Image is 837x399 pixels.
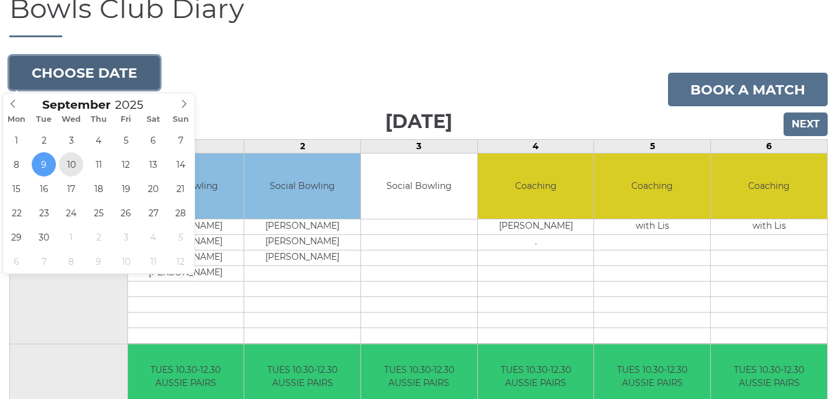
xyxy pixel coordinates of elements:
[32,177,56,201] span: September 16, 2025
[140,116,167,124] span: Sat
[111,98,159,112] input: Scroll to increment
[168,177,193,201] span: September 21, 2025
[244,234,360,250] td: [PERSON_NAME]
[168,249,193,273] span: October 12, 2025
[478,219,594,234] td: [PERSON_NAME]
[112,116,140,124] span: Fri
[168,201,193,225] span: September 28, 2025
[141,152,165,177] span: September 13, 2025
[244,250,360,265] td: [PERSON_NAME]
[4,152,29,177] span: September 8, 2025
[114,177,138,201] span: September 19, 2025
[244,219,360,234] td: [PERSON_NAME]
[58,116,85,124] span: Wed
[478,154,594,219] td: Coaching
[711,219,827,234] td: with Lis
[711,154,827,219] td: Coaching
[594,140,711,154] td: 5
[361,154,477,219] td: Social Bowling
[86,249,111,273] span: October 9, 2025
[9,56,160,89] button: Choose date
[59,225,83,249] span: October 1, 2025
[168,128,193,152] span: September 7, 2025
[114,201,138,225] span: September 26, 2025
[141,225,165,249] span: October 4, 2025
[361,140,478,154] td: 3
[141,201,165,225] span: September 27, 2025
[32,152,56,177] span: September 9, 2025
[3,116,30,124] span: Mon
[244,154,360,219] td: Social Bowling
[168,152,193,177] span: September 14, 2025
[114,249,138,273] span: October 10, 2025
[86,225,111,249] span: October 2, 2025
[4,225,29,249] span: September 29, 2025
[4,177,29,201] span: September 15, 2025
[59,201,83,225] span: September 24, 2025
[668,73,828,106] a: Book a match
[59,177,83,201] span: September 17, 2025
[59,249,83,273] span: October 8, 2025
[114,152,138,177] span: September 12, 2025
[86,201,111,225] span: September 25, 2025
[4,128,29,152] span: September 1, 2025
[141,177,165,201] span: September 20, 2025
[784,112,828,136] input: Next
[141,128,165,152] span: September 6, 2025
[32,225,56,249] span: September 30, 2025
[594,154,710,219] td: Coaching
[244,140,361,154] td: 2
[85,116,112,124] span: Thu
[32,249,56,273] span: October 7, 2025
[86,152,111,177] span: September 11, 2025
[167,116,194,124] span: Sun
[32,201,56,225] span: September 23, 2025
[114,225,138,249] span: October 3, 2025
[4,249,29,273] span: October 6, 2025
[32,128,56,152] span: September 2, 2025
[59,152,83,177] span: September 10, 2025
[59,128,83,152] span: September 3, 2025
[141,249,165,273] span: October 11, 2025
[478,234,594,250] td: .
[86,128,111,152] span: September 4, 2025
[4,201,29,225] span: September 22, 2025
[594,219,710,234] td: with Lis
[30,116,58,124] span: Tue
[42,99,111,111] span: Scroll to increment
[168,225,193,249] span: October 5, 2025
[114,128,138,152] span: September 5, 2025
[711,140,828,154] td: 6
[86,177,111,201] span: September 18, 2025
[477,140,594,154] td: 4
